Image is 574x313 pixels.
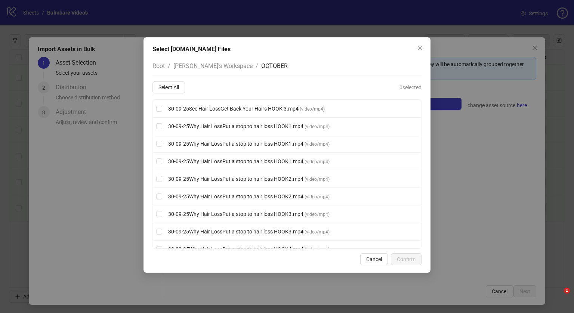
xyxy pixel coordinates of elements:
span: 30-09-25Why Hair LossPut a stop to hair loss HOOK3.mp4 [168,211,305,217]
span: 30-09-25See Hair LossGet Back Your Hairs HOOK 3.mp4 [168,106,300,112]
span: Select All [158,84,179,90]
span: close [417,45,423,51]
span: ( video/mp4 ) [305,159,330,164]
span: 30-09-25Why Hair LossPut a stop to hair loss HOOK1.mp4 [168,158,305,164]
span: 1 [564,288,570,294]
span: ( video/mp4 ) [305,194,330,199]
span: ( video/mp4 ) [305,229,330,235]
span: 30-09-25Why Hair LossPut a stop to hair loss HOOK1.mp4 [168,141,305,147]
span: ( video/mp4 ) [305,247,330,252]
span: Root [152,62,165,69]
span: 30-09-25Why Hair LossPut a stop to hair loss HOOK4.mp4 [168,246,305,252]
span: ( video/mp4 ) [305,142,330,147]
span: 30-09-25Why Hair LossPut a stop to hair loss HOOK2.mp4 [168,176,305,182]
button: Close [414,42,426,54]
span: 30-09-25Why Hair LossPut a stop to hair loss HOOK2.mp4 [168,193,305,199]
button: Select All [152,81,185,93]
iframe: Intercom live chat [549,288,567,306]
div: Select [DOMAIN_NAME] Files [152,45,422,54]
span: ( video/mp4 ) [305,212,330,217]
button: Cancel [360,253,388,265]
span: 30-09-25Why Hair LossPut a stop to hair loss HOOK1.mp4 [168,123,305,129]
span: OCTOBER [261,62,288,69]
span: ( video/mp4 ) [305,177,330,182]
li: / [168,61,170,71]
button: Confirm [391,253,422,265]
span: Cancel [366,256,382,262]
span: 0 selected [399,83,422,92]
li: / [256,61,258,71]
span: 30-09-25Why Hair LossPut a stop to hair loss HOOK3.mp4 [168,229,305,235]
span: ( video/mp4 ) [300,106,325,112]
span: [PERSON_NAME]'s Workspace [173,62,253,69]
span: ( video/mp4 ) [305,124,330,129]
